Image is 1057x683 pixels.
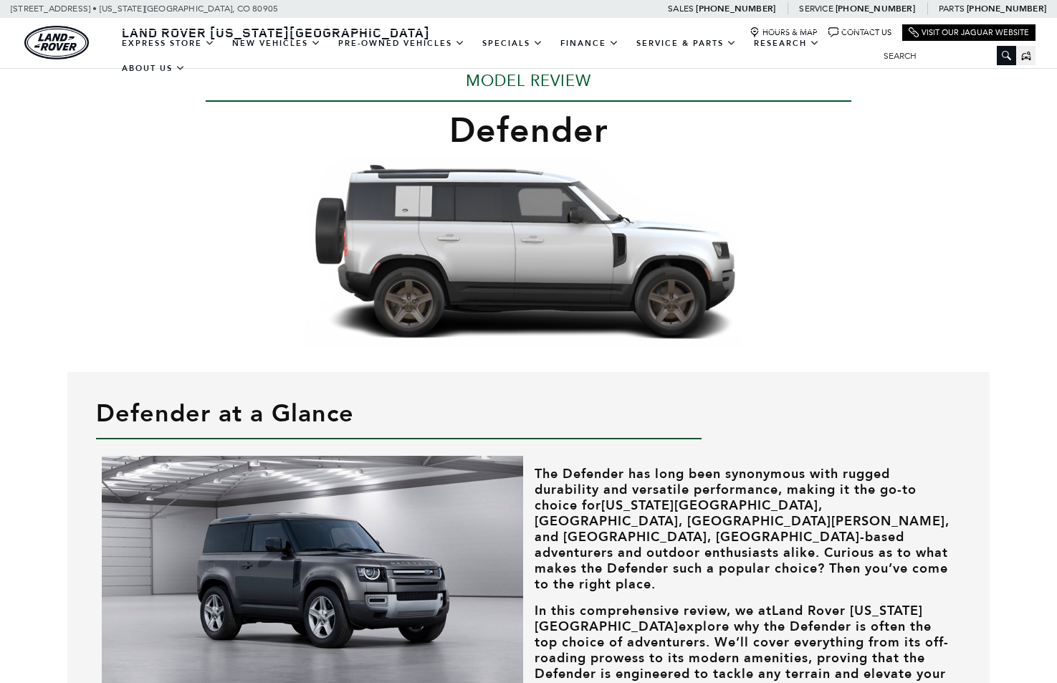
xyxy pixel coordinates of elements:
[474,31,552,56] a: Specials
[330,31,474,56] a: Pre-Owned Vehicles
[873,47,1016,65] input: Search
[282,153,776,347] img: Defender
[122,24,430,41] span: Land Rover [US_STATE][GEOGRAPHIC_DATA]
[552,31,628,56] a: Finance
[828,27,891,38] a: Contact Us
[668,4,694,14] span: Sales
[224,31,330,56] a: New Vehicles
[113,24,439,41] a: Land Rover [US_STATE][GEOGRAPHIC_DATA]
[836,3,915,14] a: [PHONE_NUMBER]
[113,56,194,81] a: About Us
[24,26,89,59] img: Land Rover
[535,467,956,593] p: The Defender has long been synonymous with rugged durability and versatile performance, making it...
[750,27,818,38] a: Hours & Map
[939,4,965,14] span: Parts
[696,3,775,14] a: [PHONE_NUMBER]
[628,31,745,56] a: Service & Parts
[113,31,224,56] a: EXPRESS STORE
[113,31,873,81] nav: Main Navigation
[11,4,278,14] a: [STREET_ADDRESS] • [US_STATE][GEOGRAPHIC_DATA], CO 80905
[909,27,1029,38] a: Visit Our Jaguar Website
[745,31,828,56] a: Research
[67,72,990,102] div: MODEL REVIEW
[967,3,1046,14] a: [PHONE_NUMBER]
[96,401,962,439] div: Defender at a Glance
[799,4,833,14] span: Service
[67,113,990,150] div: Defender
[535,497,950,546] strong: [US_STATE][GEOGRAPHIC_DATA], [GEOGRAPHIC_DATA], [GEOGRAPHIC_DATA][PERSON_NAME], and [GEOGRAPHIC_D...
[535,602,923,636] strong: Land Rover [US_STATE][GEOGRAPHIC_DATA]
[24,26,89,59] a: land-rover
